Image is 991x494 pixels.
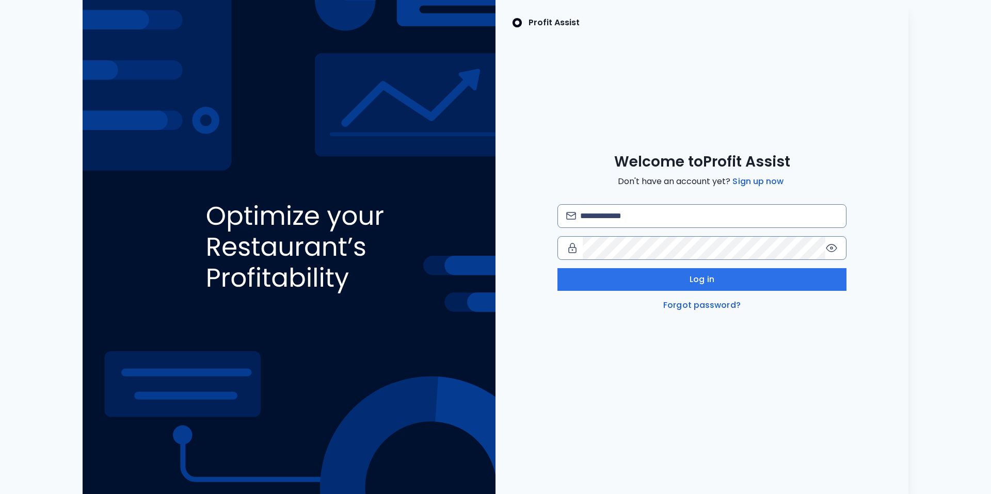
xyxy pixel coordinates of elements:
[690,273,714,286] span: Log in
[614,153,790,171] span: Welcome to Profit Assist
[730,175,786,188] a: Sign up now
[566,212,576,220] img: email
[661,299,743,311] a: Forgot password?
[618,175,786,188] span: Don't have an account yet?
[557,268,846,291] button: Log in
[512,17,522,29] img: SpotOn Logo
[529,17,580,29] p: Profit Assist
